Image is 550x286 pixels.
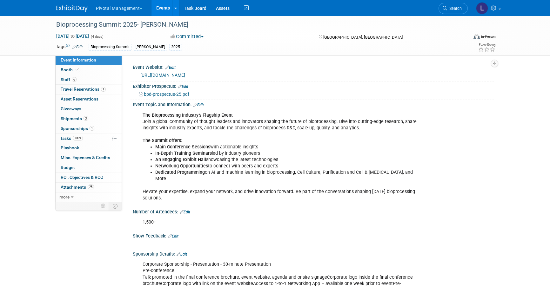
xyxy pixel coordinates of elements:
[168,33,206,40] button: Committed
[133,231,494,239] div: Show Feedback:
[56,65,122,75] a: Booth
[155,157,206,162] b: An Engaging Exhibit Hall
[56,43,83,51] td: Tags
[90,35,104,39] span: (4 days)
[56,124,122,133] a: Sponsorships1
[56,153,122,163] a: Misc. Expenses & Credits
[133,207,494,215] div: Number of Attendees:
[473,34,480,39] img: Format-Inperson.png
[140,73,185,78] a: [URL][DOMAIN_NAME]
[155,163,208,169] b: Networking Opportunities
[155,144,420,150] li: with actionable insights
[56,5,88,12] img: ExhibitDay
[90,126,94,131] span: 1
[143,138,182,143] b: The Summit offers:
[134,44,167,50] div: [PERSON_NAME]
[61,77,77,82] span: Staff
[88,185,94,189] span: 25
[476,2,488,14] img: Leslie Pelton
[72,77,77,82] span: 6
[56,94,122,104] a: Asset Reservations
[60,136,83,141] span: Tasks
[323,35,403,40] span: [GEOGRAPHIC_DATA], [GEOGRAPHIC_DATA]
[61,165,75,170] span: Budget
[56,85,122,94] a: Travel Reservations1
[56,163,122,172] a: Budget
[180,210,190,214] a: Edit
[155,150,420,157] li: led by industry pioneers
[56,55,122,65] a: Event Information
[56,143,122,153] a: Playbook
[133,81,494,90] div: Exhibitor Prospectus:
[56,33,89,39] span: [DATE] [DATE]
[56,192,122,202] a: more
[155,163,420,169] li: to connect with peers and experts
[155,170,205,175] b: Dedicated Programming
[61,87,106,92] span: Travel Reservations
[101,87,106,92] span: 1
[155,144,210,150] b: Main Conference Sessions
[133,249,494,257] div: Sponsorship Details:
[89,44,131,50] div: Bioprocessing Summit
[155,169,420,182] li: on AI and machine learning in bioprocessing, Cell Culture, Purification and Cell & [MEDICAL_DATA]...
[155,151,212,156] b: In-Depth Training Seminars
[56,104,122,114] a: Giveaways
[61,57,96,62] span: Event Information
[478,43,495,47] div: Event Rating
[61,116,88,121] span: Shipments
[143,113,233,118] b: The Bioprocessing Industry’s Flagship Event
[76,68,79,71] i: Booth reservation complete
[61,145,79,150] span: Playbook
[165,65,176,70] a: Edit
[70,34,76,39] span: to
[56,114,122,124] a: Shipments3
[98,202,109,210] td: Personalize Event Tab Strip
[61,67,80,72] span: Booth
[61,96,98,101] span: Asset Reservations
[177,252,187,257] a: Edit
[155,157,420,163] li: showcasing the latest technologies
[84,116,88,121] span: 3
[56,75,122,85] a: Staff6
[168,234,178,238] a: Edit
[430,33,496,42] div: Event Format
[56,173,122,182] a: ROI, Objectives & ROO
[447,6,462,11] span: Search
[133,62,494,71] div: Event Website:
[169,44,182,50] div: 2025
[61,185,94,190] span: Attachments
[133,100,494,108] div: Event Topic and Information:
[193,103,204,107] a: Edit
[56,134,122,143] a: Tasks100%
[139,92,189,97] a: bpd-prospectus-25.pdf
[144,92,189,97] span: bpd-prospectus-25.pdf
[109,202,122,210] td: Toggle Event Tabs
[481,34,496,39] div: In-Person
[72,45,83,49] a: Edit
[61,106,81,111] span: Giveaways
[59,194,70,199] span: more
[439,3,468,14] a: Search
[61,126,94,131] span: Sponsorships
[54,19,458,30] div: Bioprocessing Summit 2025- [PERSON_NAME]
[73,136,83,140] span: 100%
[61,175,103,180] span: ROI, Objectives & ROO
[61,155,110,160] span: Misc. Expenses & Credits
[178,84,188,89] a: Edit
[56,183,122,192] a: Attachments25
[138,216,424,229] div: 1,500+
[138,109,424,205] div: Join a global community of thought leaders and innovators shaping the future of bioprocessing. Di...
